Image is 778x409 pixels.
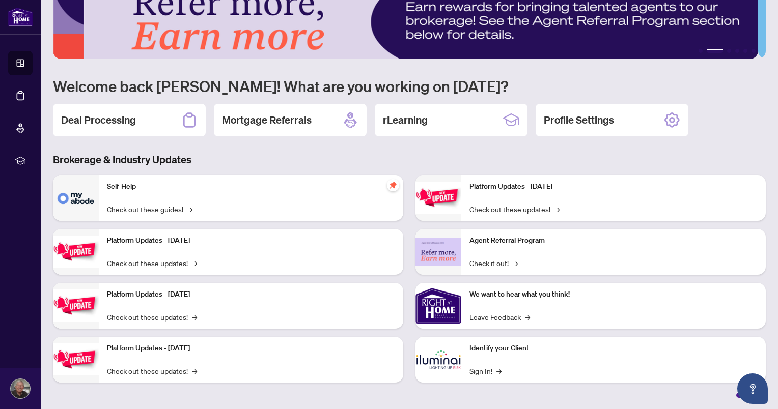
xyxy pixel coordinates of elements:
p: Platform Updates - [DATE] [107,235,395,246]
span: pushpin [387,179,399,191]
p: Agent Referral Program [469,235,758,246]
img: Self-Help [53,175,99,221]
a: Sign In!→ [469,365,502,376]
h3: Brokerage & Industry Updates [53,153,766,167]
img: logo [8,8,33,26]
button: 3 [727,49,731,53]
button: 2 [707,49,723,53]
p: Self-Help [107,181,395,192]
button: 4 [735,49,739,53]
span: → [192,365,197,376]
span: → [192,311,197,323]
p: Platform Updates - [DATE] [469,181,758,192]
button: 6 [752,49,756,53]
h1: Welcome back [PERSON_NAME]! What are you working on [DATE]? [53,76,766,96]
a: Check out these updates!→ [107,257,197,269]
a: Check out these updates!→ [107,365,197,376]
h2: Profile Settings [544,113,614,127]
img: Platform Updates - July 21, 2025 [53,289,99,322]
img: Identify your Client [415,337,461,383]
h2: Mortgage Referrals [222,113,312,127]
span: → [187,203,192,215]
a: Check it out!→ [469,257,518,269]
a: Check out these guides!→ [107,203,192,215]
h2: Deal Processing [61,113,136,127]
h2: rLearning [383,113,428,127]
span: → [496,365,502,376]
span: → [513,257,518,269]
button: 1 [699,49,703,53]
span: → [192,257,197,269]
p: Identify your Client [469,343,758,354]
a: Check out these updates!→ [469,203,560,215]
a: Leave Feedback→ [469,311,530,323]
img: Agent Referral Program [415,238,461,266]
span: → [554,203,560,215]
button: 5 [743,49,747,53]
img: Platform Updates - June 23, 2025 [415,182,461,214]
p: Platform Updates - [DATE] [107,343,395,354]
img: We want to hear what you think! [415,283,461,329]
p: Platform Updates - [DATE] [107,289,395,300]
button: Open asap [737,373,768,404]
a: Check out these updates!→ [107,311,197,323]
p: We want to hear what you think! [469,289,758,300]
img: Platform Updates - July 8, 2025 [53,343,99,375]
img: Platform Updates - September 16, 2025 [53,236,99,268]
img: Profile Icon [11,379,30,398]
span: → [525,311,530,323]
